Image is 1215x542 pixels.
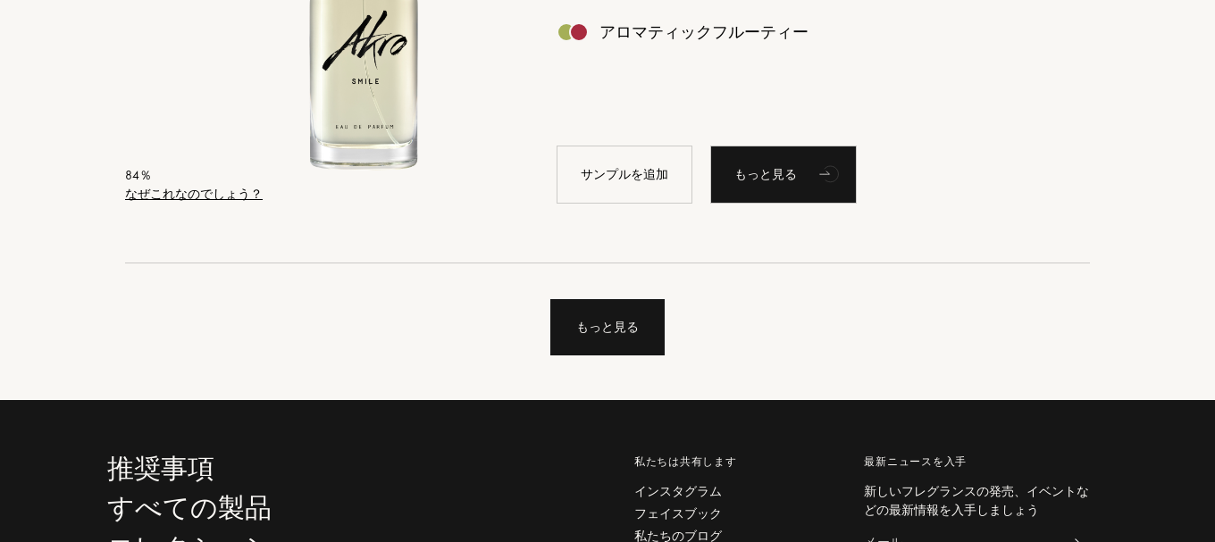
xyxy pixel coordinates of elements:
font: すべての製品 [107,491,272,525]
font: インスタグラム [634,483,722,499]
font: 84 [125,167,139,183]
a: アロマティックフルーティー [543,28,1064,46]
font: サンプルを追加 [581,166,668,182]
font: 推奨事項 [107,452,214,486]
font: フェイスブック [634,505,722,521]
a: フェイスブック [634,504,838,523]
font: 最新ニュースを入手 [864,454,966,469]
font: 新しいフレグランスの発売、イベントなどの最新情報を入手しましょう [864,483,1089,518]
font: アロマティックフルーティー [599,21,809,43]
div: アニメーション [813,155,849,191]
font: なぜこれなのでしょう？ [125,186,263,202]
font: もっと見る [576,319,639,335]
a: インスタグラム [634,482,838,501]
a: すべての製品 [107,493,423,524]
a: 推奨事項 [107,454,423,485]
font: ％ [139,167,152,183]
a: もっと見るアニメーション [710,146,857,204]
font: もっと見る [734,166,797,182]
font: 私たちは共有します [634,454,736,469]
